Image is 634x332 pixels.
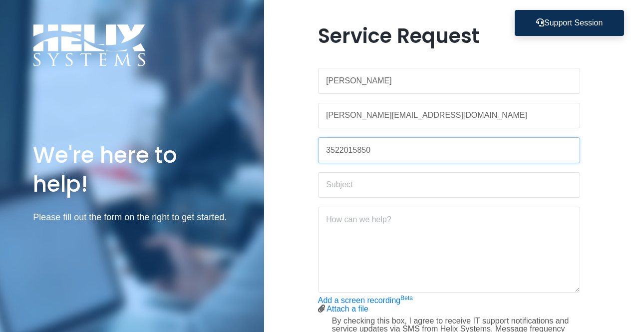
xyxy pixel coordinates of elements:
[400,295,413,302] sup: Beta
[318,103,581,129] input: Work Email
[318,137,581,163] input: Phone Number
[318,172,581,198] input: Subject
[318,68,581,94] input: Name
[515,10,624,36] button: Support Session
[33,24,146,66] img: Logo
[318,296,413,305] a: Add a screen recordingBeta
[326,305,368,313] a: Attach a file
[33,141,231,198] h1: We're here to help!
[33,210,231,225] p: Please fill out the form on the right to get started.
[318,24,581,48] h1: Service Request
